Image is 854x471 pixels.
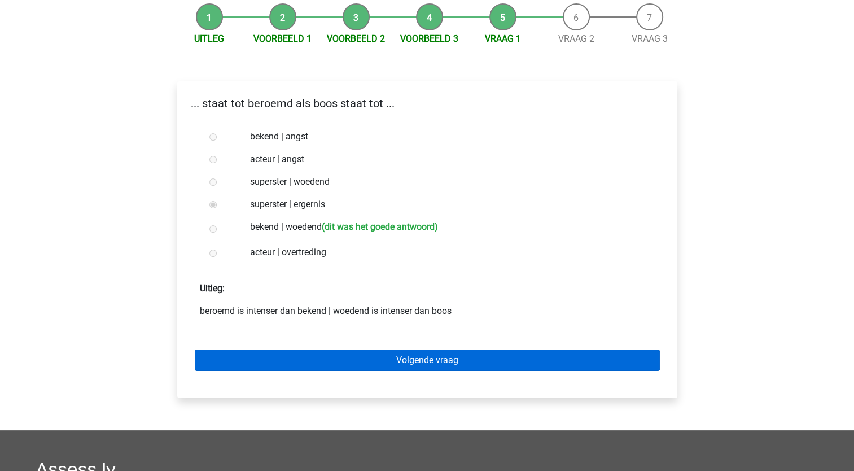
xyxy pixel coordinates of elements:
a: Voorbeeld 3 [400,33,458,44]
a: Volgende vraag [195,350,660,371]
label: acteur | overtreding [250,246,641,259]
a: Voorbeeld 1 [253,33,312,44]
label: superster | woedend [250,175,641,189]
strong: Uitleg: [200,283,225,294]
p: ... staat tot beroemd als boos staat tot ... [186,95,668,112]
label: bekend | woedend [250,220,641,237]
a: Uitleg [194,33,224,44]
a: Vraag 3 [632,33,668,44]
label: bekend | angst [250,130,641,143]
a: Voorbeeld 2 [327,33,385,44]
a: Vraag 2 [558,33,594,44]
p: beroemd is intenser dan bekend | woedend is intenser dan boos [200,304,655,318]
a: Vraag 1 [485,33,521,44]
h6: (dit was het goede antwoord) [322,221,438,232]
label: acteur | angst [250,152,641,166]
label: superster | ergernis [250,198,641,211]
